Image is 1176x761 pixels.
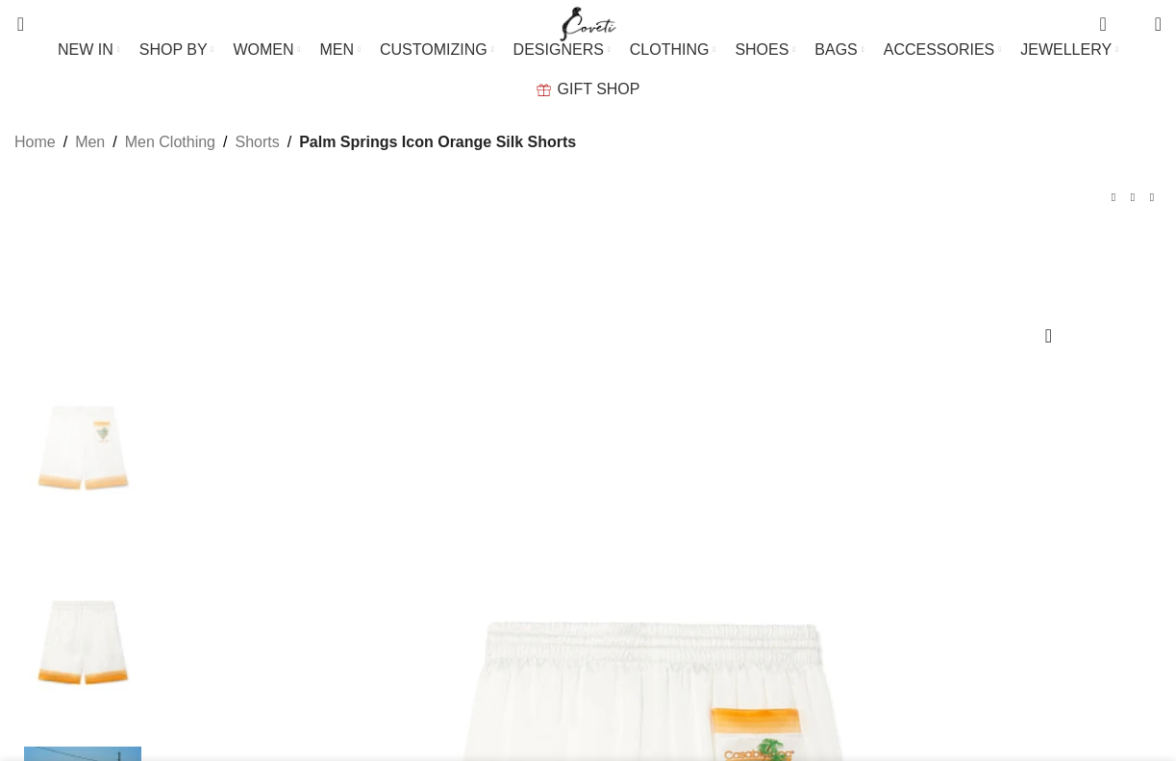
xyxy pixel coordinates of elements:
[320,40,355,59] span: MEN
[75,130,105,155] a: Men
[735,40,788,59] span: SHOES
[235,130,279,155] a: Shorts
[1125,19,1139,34] span: 0
[1020,31,1118,69] a: JEWELLERY
[5,5,24,43] a: Search
[125,130,215,155] a: Men Clothing
[299,130,576,155] span: Palm Springs Icon Orange Silk Shorts
[1104,188,1123,207] a: Previous product
[558,80,640,98] span: GIFT SHOP
[630,31,716,69] a: CLOTHING
[1121,5,1140,43] div: My Wishlist
[380,40,488,59] span: CUSTOMIZING
[630,40,710,59] span: CLOTHING
[14,130,56,155] a: Home
[513,40,604,59] span: DESIGNERS
[58,40,113,59] span: NEW IN
[1142,188,1162,207] a: Next product
[884,31,1002,69] a: ACCESSORIES
[556,14,620,31] a: Site logo
[1101,10,1115,24] span: 0
[58,31,120,69] a: NEW IN
[884,40,995,59] span: ACCESSORIES
[735,31,795,69] a: SHOES
[14,130,576,155] nav: Breadcrumb
[1020,40,1112,59] span: JEWELLERY
[537,70,640,109] a: GIFT SHOP
[24,357,141,542] img: Shorts
[24,551,141,736] img: Shorts
[1089,5,1115,43] a: 0
[139,31,214,69] a: SHOP BY
[139,40,208,59] span: SHOP BY
[233,40,293,59] span: WOMEN
[513,31,611,69] a: DESIGNERS
[5,31,1171,109] div: Main navigation
[233,31,300,69] a: WOMEN
[537,84,551,96] img: GiftBag
[380,31,494,69] a: CUSTOMIZING
[814,31,863,69] a: BAGS
[814,40,857,59] span: BAGS
[320,31,361,69] a: MEN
